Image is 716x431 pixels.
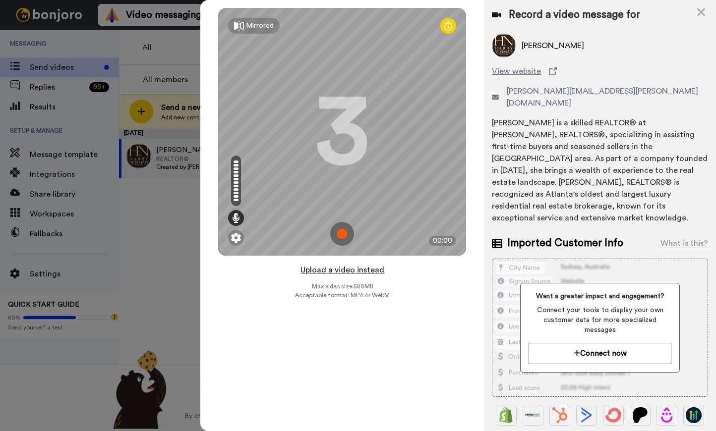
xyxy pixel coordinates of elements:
[330,222,354,246] img: ic_record_start.svg
[525,407,541,423] img: Ontraport
[686,407,702,423] img: GoHighLevel
[231,233,241,243] img: ic_gear.svg
[632,407,648,423] img: Patreon
[311,282,373,290] span: Max video size: 500 MB
[298,264,387,276] button: Upload a video instead
[429,236,456,246] div: 00:00
[529,305,671,335] span: Connect your tools to display your own customer data for more specialized messages
[295,291,390,299] span: Acceptable format: MP4 or WebM
[492,65,708,77] a: View website
[579,407,595,423] img: ActiveCampaign
[498,407,514,423] img: Shopify
[659,407,675,423] img: Drip
[492,117,708,224] div: [PERSON_NAME] is a skilled REALTOR® at [PERSON_NAME], REALTORS®, specializing in assisting first-...
[529,343,671,364] button: Connect now
[492,65,541,77] span: View website
[315,95,369,169] div: 3
[660,237,708,249] div: What is this?
[507,236,623,251] span: Imported Customer Info
[507,85,708,109] span: [PERSON_NAME][EMAIL_ADDRESS][PERSON_NAME][DOMAIN_NAME]
[552,407,568,423] img: Hubspot
[605,407,621,423] img: ConvertKit
[529,291,671,301] span: Want a greater impact and engagement?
